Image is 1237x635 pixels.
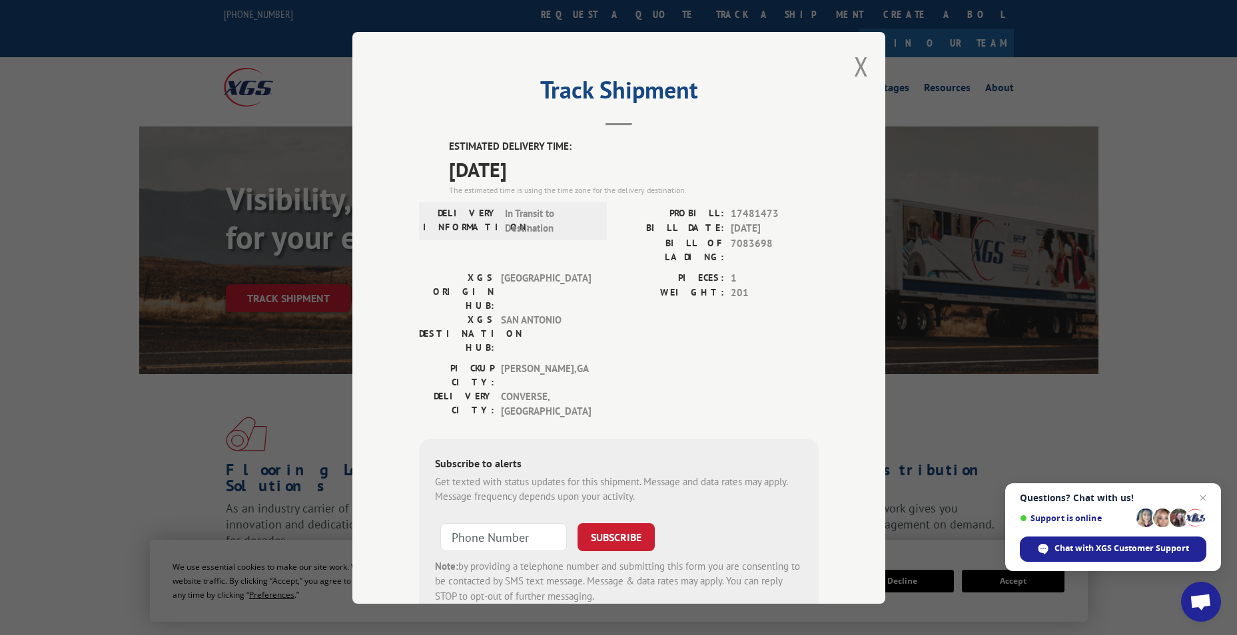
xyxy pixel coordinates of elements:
span: [DATE] [449,154,819,184]
span: [PERSON_NAME] , GA [501,361,591,389]
label: WEIGHT: [619,286,724,301]
label: PROBILL: [619,206,724,221]
span: 17481473 [731,206,819,221]
span: Questions? Chat with us! [1020,493,1206,503]
div: by providing a telephone number and submitting this form you are consenting to be contacted by SM... [435,558,803,604]
label: PIECES: [619,270,724,286]
span: Support is online [1020,513,1132,523]
label: XGS ORIGIN HUB: [419,270,494,312]
span: Chat with XGS Customer Support [1054,542,1189,554]
input: Phone Number [440,523,567,550]
label: BILL OF LADING: [619,236,724,264]
h2: Track Shipment [419,81,819,106]
div: The estimated time is using the time zone for the delivery destination. [449,184,819,196]
span: In Transit to Destination [505,206,595,236]
span: 201 [731,286,819,301]
div: Get texted with status updates for this shipment. Message and data rates may apply. Message frequ... [435,474,803,504]
strong: Note: [435,559,458,572]
span: 1 [731,270,819,286]
label: DELIVERY INFORMATION: [423,206,498,236]
span: Close chat [1195,490,1211,506]
div: Subscribe to alerts [435,455,803,474]
button: SUBSCRIBE [578,523,655,550]
label: DELIVERY CITY: [419,389,494,419]
label: ESTIMATED DELIVERY TIME: [449,139,819,154]
label: XGS DESTINATION HUB: [419,312,494,354]
span: CONVERSE , [GEOGRAPHIC_DATA] [501,389,591,419]
div: Chat with XGS Customer Support [1020,536,1206,562]
span: [GEOGRAPHIC_DATA] [501,270,591,312]
span: [DATE] [731,221,819,236]
button: Close modal [854,49,869,84]
span: 7083698 [731,236,819,264]
div: Open chat [1181,582,1221,622]
label: PICKUP CITY: [419,361,494,389]
label: BILL DATE: [619,221,724,236]
span: SAN ANTONIO [501,312,591,354]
